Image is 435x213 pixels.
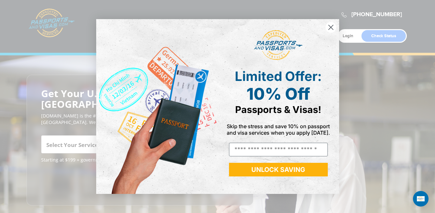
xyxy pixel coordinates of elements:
[96,19,218,194] img: de9cda0d-0715-46ca-9a25-073762a91ba7.png
[254,30,303,61] img: passports and visas
[227,123,330,136] span: Skip the stress and save 10% on passport and visa services when you apply [DATE].
[235,104,321,115] span: Passports & Visas!
[246,84,310,104] span: 10% Off
[229,163,328,176] button: UNLOCK SAVING
[413,191,429,207] div: Open Intercom Messenger
[325,22,337,33] button: Close dialog
[235,68,322,84] span: Limited Offer:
